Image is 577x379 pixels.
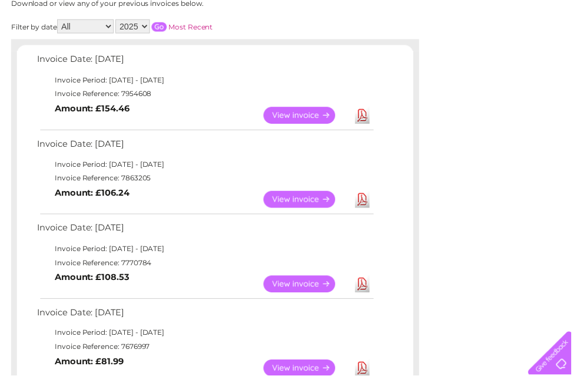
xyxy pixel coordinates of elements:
[55,104,131,115] b: Amount: £154.46
[35,222,379,244] td: Invoice Date: [DATE]
[11,6,568,57] div: Clear Business is a trading name of Verastar Limited (registered in [GEOGRAPHIC_DATA] No. 3667643...
[359,193,373,210] a: Download
[55,189,131,200] b: Amount: £106.24
[266,193,353,210] a: View
[432,50,467,59] a: Telecoms
[35,173,379,187] td: Invoice Reference: 7863205
[35,343,379,357] td: Invoice Reference: 7676997
[11,19,320,34] div: Filter by date
[475,50,492,59] a: Blog
[55,360,125,370] b: Amount: £81.99
[266,278,353,295] a: View
[55,275,131,285] b: Amount: £108.53
[266,108,353,125] a: View
[20,31,80,67] img: logo.png
[538,50,566,59] a: Log out
[359,108,373,125] a: Download
[35,159,379,173] td: Invoice Period: [DATE] - [DATE]
[359,278,373,295] a: Download
[35,244,379,258] td: Invoice Period: [DATE] - [DATE]
[35,258,379,272] td: Invoice Reference: 7770784
[399,50,425,59] a: Energy
[355,6,436,21] a: 0333 014 3131
[35,329,379,343] td: Invoice Period: [DATE] - [DATE]
[35,137,379,159] td: Invoice Date: [DATE]
[499,50,528,59] a: Contact
[170,22,215,31] a: Most Recent
[370,50,392,59] a: Water
[35,52,379,74] td: Invoice Date: [DATE]
[35,308,379,329] td: Invoice Date: [DATE]
[35,74,379,88] td: Invoice Period: [DATE] - [DATE]
[35,88,379,102] td: Invoice Reference: 7954608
